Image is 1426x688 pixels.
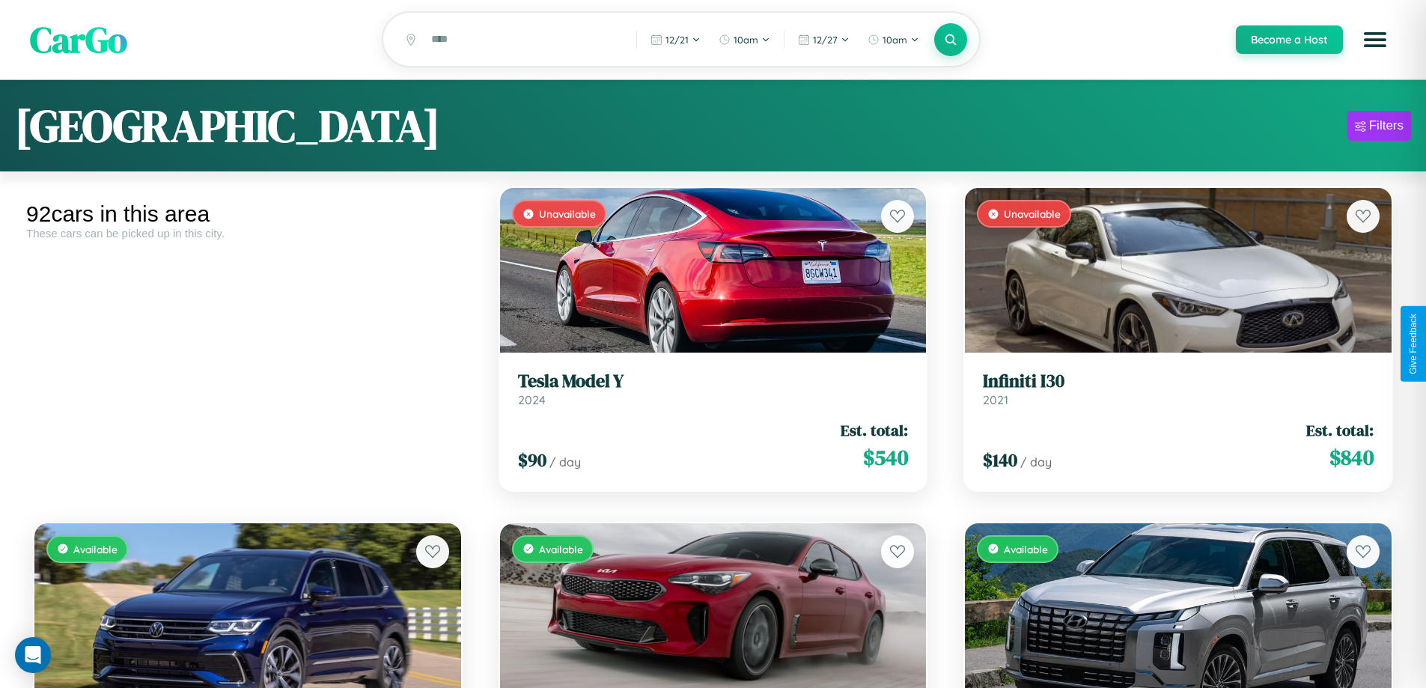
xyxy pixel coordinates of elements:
[1354,19,1396,61] button: Open menu
[1369,118,1404,133] div: Filters
[15,95,440,156] h1: [GEOGRAPHIC_DATA]
[983,448,1017,472] span: $ 140
[518,392,546,407] span: 2024
[1306,419,1374,441] span: Est. total:
[26,227,469,240] div: These cars can be picked up in this city.
[983,392,1008,407] span: 2021
[549,454,581,469] span: / day
[26,201,469,227] div: 92 cars in this area
[813,34,838,46] span: 12 / 27
[518,371,909,392] h3: Tesla Model Y
[665,34,689,46] span: 12 / 21
[1004,207,1061,220] span: Unavailable
[1329,442,1374,472] span: $ 840
[539,207,596,220] span: Unavailable
[983,371,1374,407] a: Infiniti I302021
[711,28,778,52] button: 10am
[1408,314,1419,374] div: Give Feedback
[860,28,927,52] button: 10am
[983,371,1374,392] h3: Infiniti I30
[643,28,708,52] button: 12/21
[15,637,51,673] div: Open Intercom Messenger
[73,543,118,555] span: Available
[863,442,908,472] span: $ 540
[841,419,908,441] span: Est. total:
[518,448,546,472] span: $ 90
[30,15,127,64] span: CarGo
[883,34,907,46] span: 10am
[790,28,857,52] button: 12/27
[1347,111,1411,141] button: Filters
[1236,25,1343,54] button: Become a Host
[1004,543,1048,555] span: Available
[734,34,758,46] span: 10am
[539,543,583,555] span: Available
[1020,454,1052,469] span: / day
[518,371,909,407] a: Tesla Model Y2024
